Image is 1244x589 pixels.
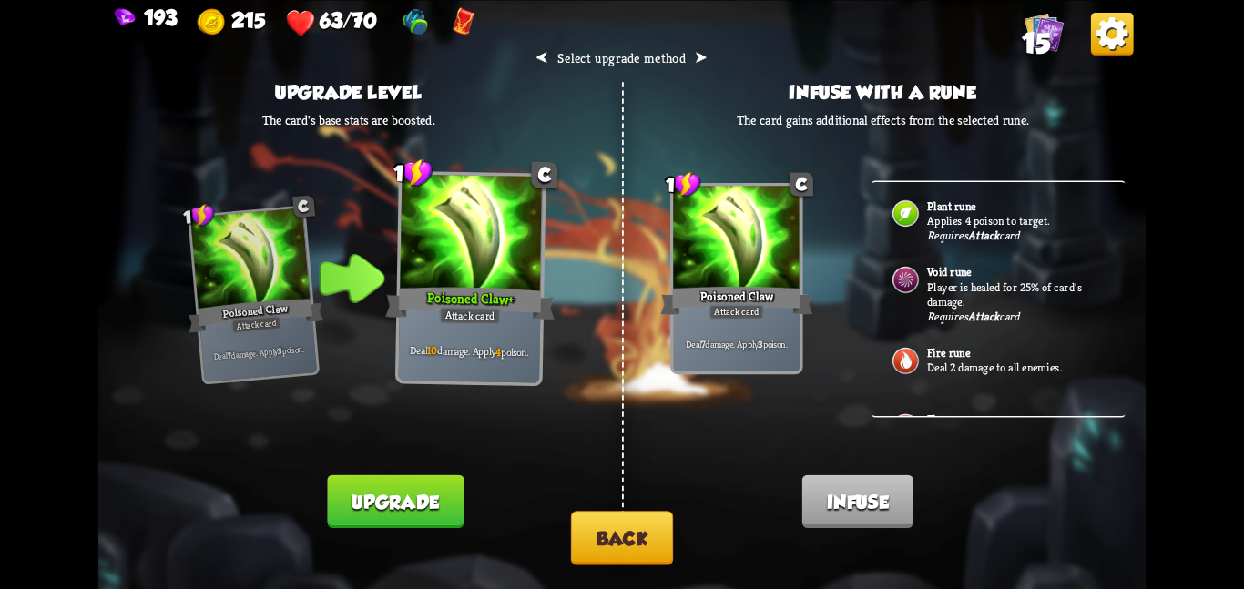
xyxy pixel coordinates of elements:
[227,349,231,361] b: 7
[758,337,762,350] b: 3
[393,157,433,188] div: 1
[927,264,972,279] b: Void rune
[927,345,970,360] b: Fire rune
[286,8,376,38] div: Health
[802,474,913,527] button: Infuse
[1022,27,1050,59] span: 15
[677,337,797,350] p: Deal damage. Apply poison.
[403,342,536,359] p: Deal damage. Apply poison.
[968,228,999,242] b: Attack
[439,306,501,324] div: Attack card
[231,315,281,333] div: Attack card
[927,198,975,212] b: Plant rune
[385,282,555,323] div: Poisoned Claw+
[401,7,430,36] img: Gym Bag - Gain 1 Bonus Damage at the start of the combat.
[737,111,1029,128] p: The card gains additional effects from the selected rune.
[231,8,266,32] span: 215
[927,309,1020,323] div: Requires card
[1091,12,1134,55] img: Options_Button.png
[701,337,705,350] b: 7
[277,345,282,357] b: 3
[535,49,708,66] h2: ⮜ ⮞
[115,5,178,29] div: Gems
[495,344,501,358] b: 4
[891,411,921,442] img: Fire.png
[427,343,437,357] b: 10
[557,49,687,66] span: Select upgrade method
[790,172,813,196] div: C
[198,8,266,38] div: Gold
[660,283,812,317] div: Poisoned Claw
[187,293,324,335] div: Poisoned Claw
[927,279,1105,308] p: Player is healed for 25% of card's damage.
[891,345,921,375] img: Fire.png
[183,202,217,228] div: 1
[453,7,476,36] img: Red Envelope - Normal enemies drop an additional card reward.
[1025,12,1064,56] div: View all the cards in your deck
[927,360,1105,374] p: Deal 2 damage to all enemies.
[262,82,435,103] h3: Upgrade level
[709,304,764,320] div: Attack card
[115,8,136,28] img: Gem.png
[262,111,435,128] p: The card's base stats are boosted.
[1025,12,1064,51] img: Cards_Icon.png
[320,254,385,303] img: Indicator_Arrow.png
[666,170,701,197] div: 1
[198,8,227,37] img: Gold.png
[328,474,464,527] button: Upgrade
[968,309,999,323] b: Attack
[531,161,557,188] div: C
[927,228,1020,242] div: Requires card
[891,264,921,294] img: Void.png
[737,82,1029,103] h3: Infuse with a rune
[320,8,376,32] span: 63/70
[891,198,921,228] img: Plant.png
[292,195,315,218] div: C
[571,511,673,564] button: Back
[205,342,312,362] p: Deal damage. Apply poison.
[927,213,1105,228] p: Applies 4 poison to target.
[927,411,970,426] b: Fire rune
[286,8,315,37] img: Heart.png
